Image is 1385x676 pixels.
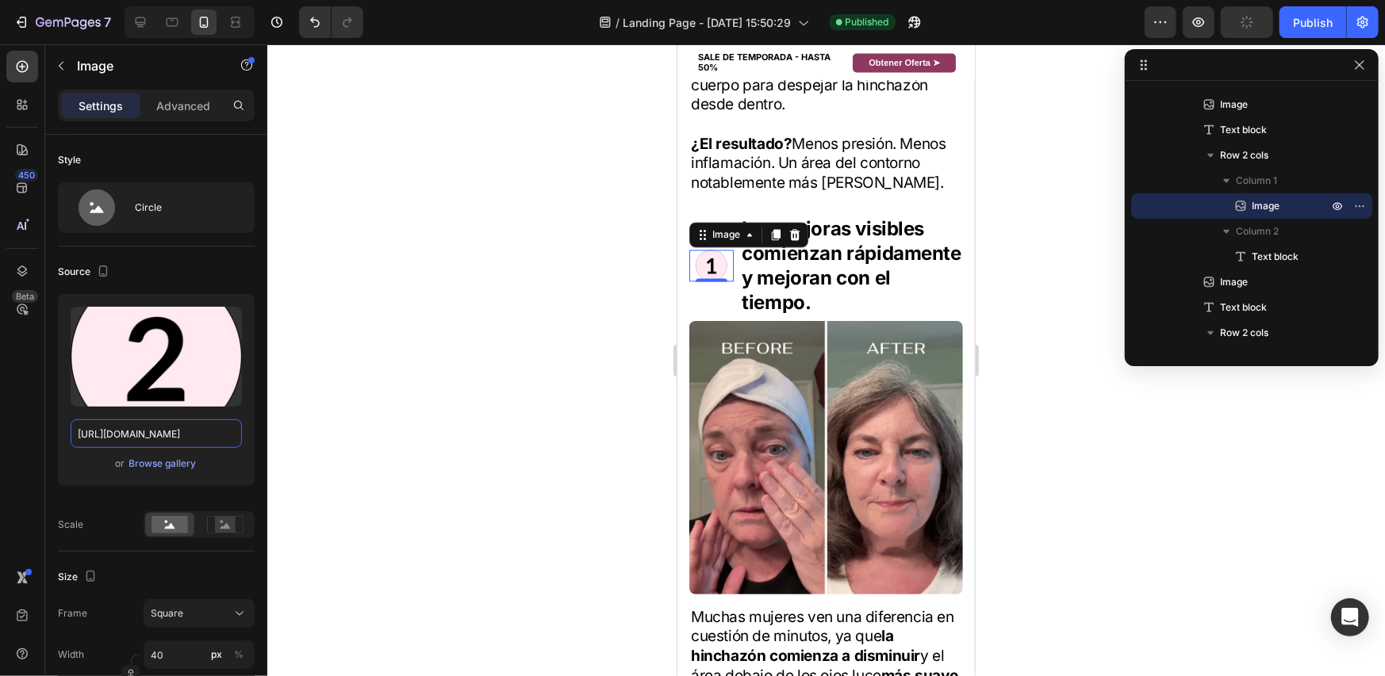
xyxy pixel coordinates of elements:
div: Scale [58,518,83,532]
p: 7 [104,13,111,32]
div: Browse gallery [129,456,197,471]
button: Browse gallery [129,456,198,472]
p: Image [77,56,212,75]
span: Row 2 cols [1220,147,1268,163]
span: Landing Page - [DATE] 15:50:29 [623,14,792,31]
div: Beta [12,290,38,303]
iframe: Design area [677,44,975,676]
strong: la hinchazón comienza a disminuir [13,582,243,621]
button: px [229,645,248,664]
span: Text block [1220,300,1267,315]
div: % [234,647,244,662]
img: preview-image [71,307,242,407]
button: Publish [1279,6,1346,38]
span: Square [151,606,183,621]
div: Undo/Redo [299,6,363,38]
span: Text block [1252,249,1299,265]
div: Circle [135,189,232,226]
span: Image [1220,274,1248,290]
span: Column 2 [1236,223,1279,239]
div: Size [58,567,100,588]
p: Advanced [156,97,210,114]
label: Frame [58,606,87,621]
div: Source [58,262,113,283]
div: px [211,647,222,662]
span: Image [1252,198,1279,214]
p: Settings [79,97,123,114]
span: Image [1220,97,1248,113]
label: Width [58,647,84,662]
p: Muchas mujeres ven una diferencia en cuestión de minutos, ya que y el área debajo de los ojos luce [13,563,284,662]
span: or [116,454,125,473]
div: Style [58,153,81,167]
div: Open Intercom Messenger [1331,598,1369,636]
input: px% [144,640,255,669]
span: Text block [1220,122,1267,138]
div: Publish [1293,14,1333,31]
div: 450 [15,169,38,181]
button: 7 [6,6,118,38]
input: https://example.com/image.jpg [71,419,242,448]
button: Square [144,599,255,628]
button: % [207,645,226,664]
span: / [616,14,620,31]
span: Row 2 cols [1220,325,1268,341]
span: Column 1 [1236,173,1277,189]
span: Published [846,15,889,29]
